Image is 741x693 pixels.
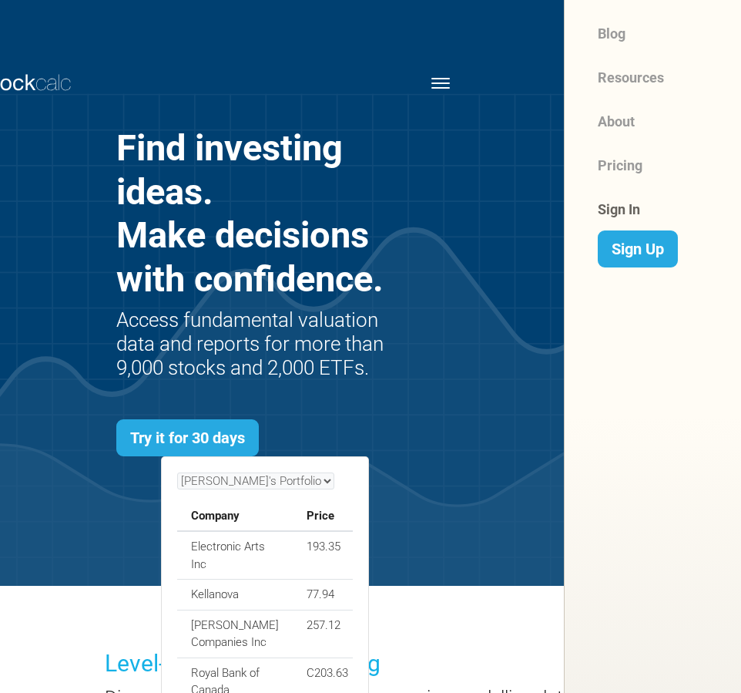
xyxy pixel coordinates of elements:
[598,230,678,267] a: Sign Up
[598,99,731,143] a: About
[598,56,731,99] a: Resources
[598,12,731,56] a: Blog
[598,187,731,231] a: Sign In
[598,143,731,187] a: Pricing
